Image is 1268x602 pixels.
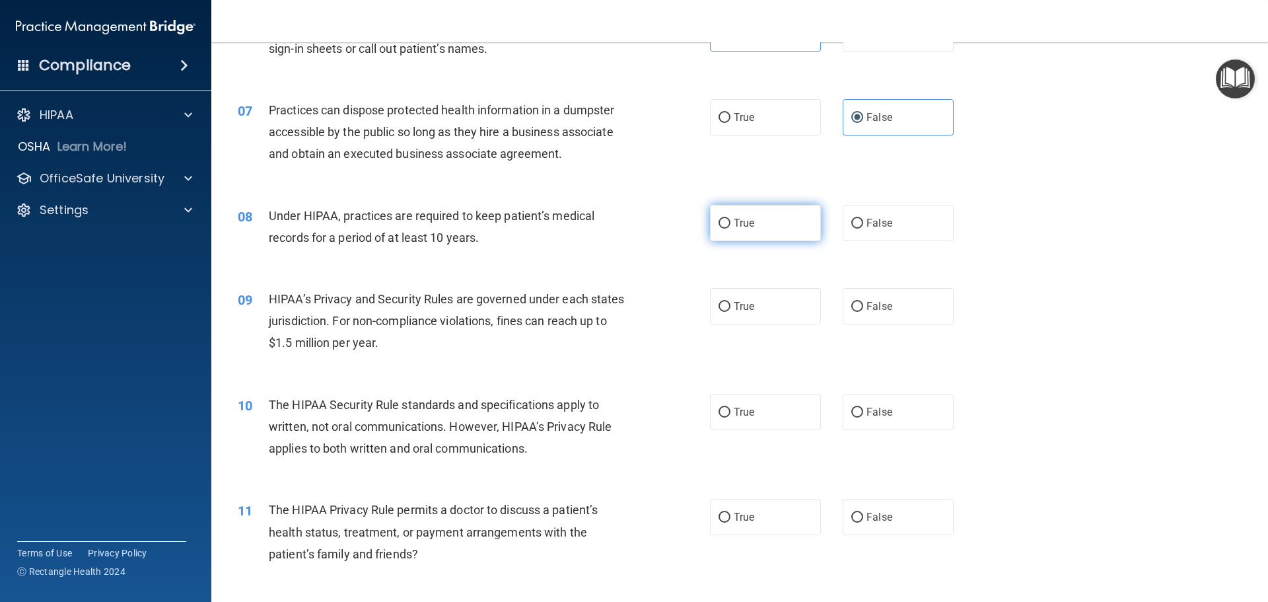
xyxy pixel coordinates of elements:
span: True [734,300,754,313]
p: OSHA [18,139,51,155]
span: 09 [238,292,252,308]
span: Under HIPAA, practices are required to keep patient’s medical records for a period of at least 10... [269,209,594,245]
span: True [734,511,754,523]
input: True [719,302,730,312]
span: Ⓒ Rectangle Health 2024 [17,565,125,578]
span: True [734,406,754,418]
span: False [866,300,892,313]
span: Under the HIPAA Omnibus Rule, practices are no longer able to use sign-in sheets or call out pati... [269,19,622,55]
input: True [719,408,730,418]
span: Practices can dispose protected health information in a dumpster accessible by the public so long... [269,103,614,161]
a: Terms of Use [17,546,72,560]
span: The HIPAA Security Rule standards and specifications apply to written, not oral communications. H... [269,398,612,455]
img: PMB logo [16,14,195,40]
input: False [851,408,863,418]
span: 08 [238,209,252,225]
h4: Compliance [39,56,131,75]
span: False [866,511,892,523]
a: OfficeSafe University [16,170,192,186]
span: The HIPAA Privacy Rule permits a doctor to discuss a patient’s health status, treatment, or payme... [269,503,598,560]
a: Settings [16,202,192,218]
span: False [866,217,892,229]
span: HIPAA’s Privacy and Security Rules are governed under each states jurisdiction. For non-complianc... [269,292,625,350]
span: 11 [238,503,252,519]
a: Privacy Policy [88,546,147,560]
span: 10 [238,398,252,414]
input: False [851,513,863,523]
span: True [734,111,754,124]
input: False [851,219,863,229]
p: Settings [40,202,88,218]
button: Open Resource Center [1216,59,1255,98]
input: True [719,513,730,523]
span: True [734,217,754,229]
input: False [851,113,863,123]
input: True [719,113,730,123]
span: False [866,111,892,124]
p: Learn More! [57,139,127,155]
span: False [866,406,892,418]
input: False [851,302,863,312]
p: OfficeSafe University [40,170,164,186]
p: HIPAA [40,107,73,123]
input: True [719,219,730,229]
iframe: Drift Widget Chat Controller [1202,511,1252,561]
span: 07 [238,103,252,119]
a: HIPAA [16,107,192,123]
